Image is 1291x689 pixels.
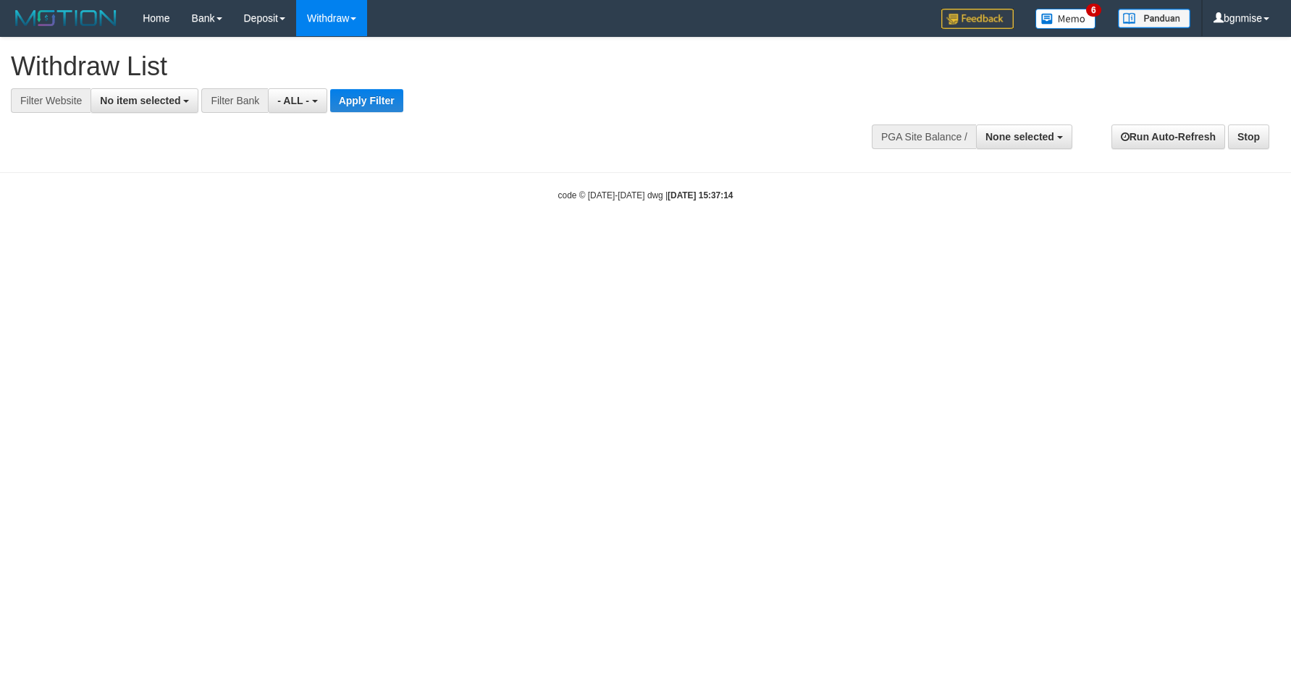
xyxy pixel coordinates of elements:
div: PGA Site Balance / [872,124,976,149]
button: Apply Filter [330,89,403,112]
img: MOTION_logo.png [11,7,121,29]
span: No item selected [100,95,180,106]
span: None selected [985,131,1054,143]
strong: [DATE] 15:37:14 [668,190,733,200]
div: Filter Bank [201,88,268,113]
button: No item selected [91,88,198,113]
img: panduan.png [1118,9,1190,28]
h1: Withdraw List [11,52,846,81]
span: 6 [1086,4,1101,17]
span: - ALL - [277,95,309,106]
small: code © [DATE]-[DATE] dwg | [558,190,733,200]
a: Run Auto-Refresh [1111,124,1225,149]
div: Filter Website [11,88,91,113]
a: Stop [1228,124,1269,149]
img: Button%20Memo.svg [1035,9,1096,29]
img: Feedback.jpg [941,9,1014,29]
button: None selected [976,124,1072,149]
button: - ALL - [268,88,327,113]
